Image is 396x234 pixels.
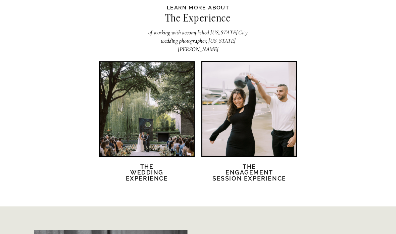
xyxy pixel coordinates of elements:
[118,164,175,190] h2: The Wedding Experience
[127,13,269,27] h2: The Experience
[212,164,287,190] a: TheEngagement session Experience
[145,29,251,45] h2: of working with accomplished [US_STATE] City wedding photographer, [US_STATE][PERSON_NAME]
[118,164,175,190] a: TheWedding Experience
[164,4,232,11] h2: Learn more about
[212,164,287,190] h2: The Engagement session Experience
